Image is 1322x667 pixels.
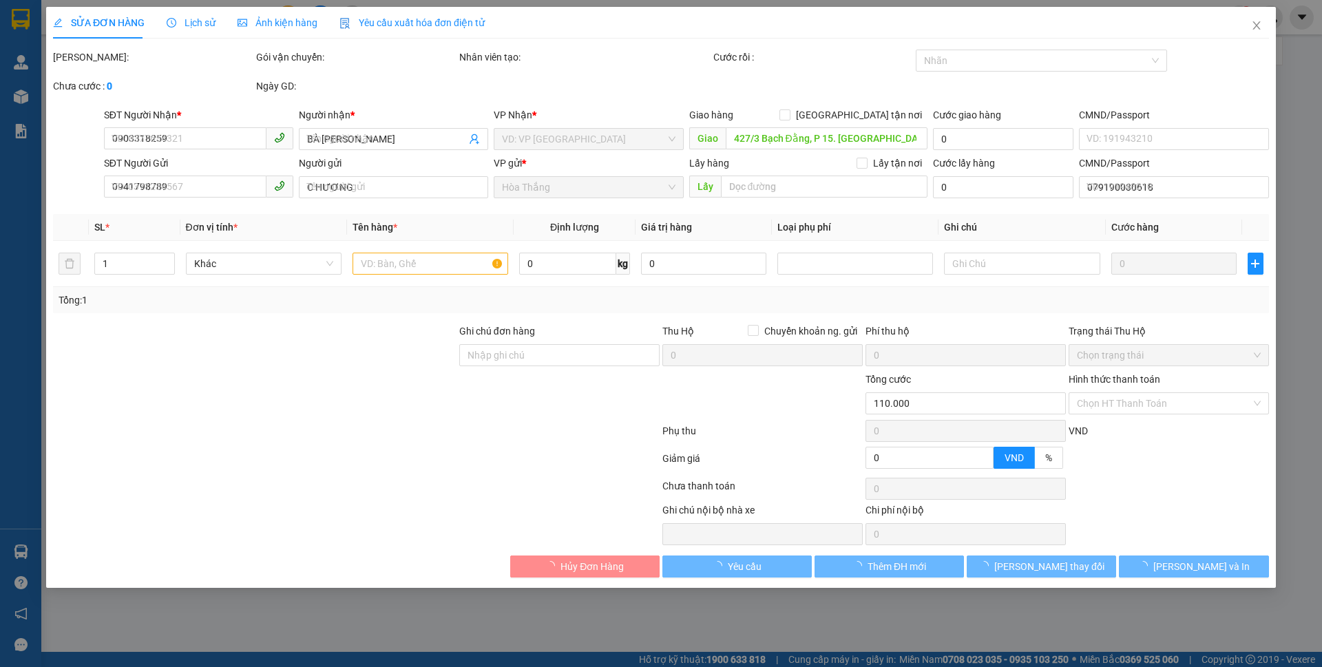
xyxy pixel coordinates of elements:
[933,109,1001,120] label: Cước giao hàng
[868,156,927,171] span: Lấy tận nơi
[353,253,508,275] input: VD: Bàn, Ghế
[51,8,193,21] span: CTY TNHH DLVT TIẾN OANH
[790,107,927,123] span: [GEOGRAPHIC_DATA] tận nơi
[689,158,729,169] span: Lấy hàng
[1248,253,1263,275] button: plus
[53,17,145,28] span: SỬA ĐƠN HÀNG
[30,94,177,105] span: ----------------------------------------------
[560,559,624,574] span: Hủy Đơn Hàng
[759,324,863,339] span: Chuyển khoản ng. gửi
[1069,374,1160,385] label: Hình thức thanh toán
[1077,345,1261,366] span: Chọn trạng thái
[550,222,599,233] span: Định lượng
[54,23,191,32] strong: NHẬN HÀNG NHANH - GIAO TỐC HÀNH
[933,128,1073,150] input: Cước giao hàng
[1153,559,1250,574] span: [PERSON_NAME] và In
[53,50,253,65] div: [PERSON_NAME]:
[503,177,675,198] span: Hòa Thắng
[1138,561,1153,571] span: loading
[256,78,457,94] div: Ngày GD:
[59,293,510,308] div: Tổng: 1
[815,555,964,578] button: Thêm ĐH mới
[662,555,812,578] button: Yêu cầu
[689,127,726,149] span: Giao
[1079,156,1268,171] div: CMND/Passport
[6,83,55,89] span: ĐT:0905 033 606
[95,222,106,233] span: SL
[256,50,457,65] div: Gói vận chuyển:
[979,561,994,571] span: loading
[353,222,397,233] span: Tên hàng
[470,134,481,145] span: user-add
[662,502,863,523] div: Ghi chú nội bộ nhà xe
[933,158,995,169] label: Cước lấy hàng
[53,78,253,94] div: Chưa cước :
[107,81,112,92] b: 0
[1248,258,1262,269] span: plus
[713,50,914,65] div: Cước rồi :
[494,156,684,171] div: VP gửi
[339,18,350,29] img: icon
[868,559,926,574] span: Thêm ĐH mới
[1069,324,1269,339] div: Trạng thái Thu Hộ
[1251,20,1262,31] span: close
[459,50,711,65] div: Nhân viên tạo:
[945,253,1100,275] input: Ghi Chú
[994,559,1104,574] span: [PERSON_NAME] thay đổi
[238,18,247,28] span: picture
[865,502,1066,523] div: Chi phí nội bộ
[865,324,1066,344] div: Phí thu hộ
[865,374,911,385] span: Tổng cước
[274,132,285,143] span: phone
[728,559,762,574] span: Yêu cầu
[1079,107,1268,123] div: CMND/Passport
[238,17,317,28] span: Ảnh kiện hàng
[105,70,195,76] span: ĐC: 266 Đồng Đen, P10, Q TB
[494,109,533,120] span: VP Nhận
[545,561,560,571] span: loading
[167,17,216,28] span: Lịch sử
[852,561,868,571] span: loading
[772,214,938,241] th: Loại phụ phí
[104,156,293,171] div: SĐT Người Gửi
[1069,425,1088,436] span: VND
[661,423,864,447] div: Phụ thu
[299,156,488,171] div: Người gửi
[1111,253,1237,275] input: 0
[689,109,733,120] span: Giao hàng
[167,18,176,28] span: clock-circle
[616,253,630,275] span: kg
[6,9,40,43] img: logo
[1005,452,1024,463] span: VND
[1120,555,1269,578] button: [PERSON_NAME] và In
[726,127,927,149] input: Dọc đường
[92,34,151,44] strong: 1900 633 614
[59,253,81,275] button: delete
[105,83,156,89] span: ĐT: 0935 882 082
[641,222,692,233] span: Giá trị hàng
[967,555,1116,578] button: [PERSON_NAME] thay đổi
[53,18,63,28] span: edit
[459,344,660,366] input: Ghi chú đơn hàng
[6,65,93,79] span: ĐC: 77 [PERSON_NAME], Xã HT
[662,326,694,337] span: Thu Hộ
[689,176,721,198] span: Lấy
[933,176,1073,198] input: Cước lấy hàng
[339,17,485,28] span: Yêu cầu xuất hóa đơn điện tử
[510,555,660,578] button: Hủy Đơn Hàng
[274,180,285,191] span: phone
[186,222,238,233] span: Đơn vị tính
[6,53,64,60] span: VP Gửi: Hòa Thắng
[299,107,488,123] div: Người nhận
[713,561,728,571] span: loading
[1111,222,1159,233] span: Cước hàng
[194,253,333,274] span: Khác
[459,326,535,337] label: Ghi chú đơn hàng
[104,107,293,123] div: SĐT Người Nhận
[1045,452,1052,463] span: %
[1237,7,1276,45] button: Close
[939,214,1106,241] th: Ghi chú
[661,478,864,502] div: Chưa thanh toán
[661,451,864,475] div: Giảm giá
[105,50,174,63] span: VP Nhận: [GEOGRAPHIC_DATA]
